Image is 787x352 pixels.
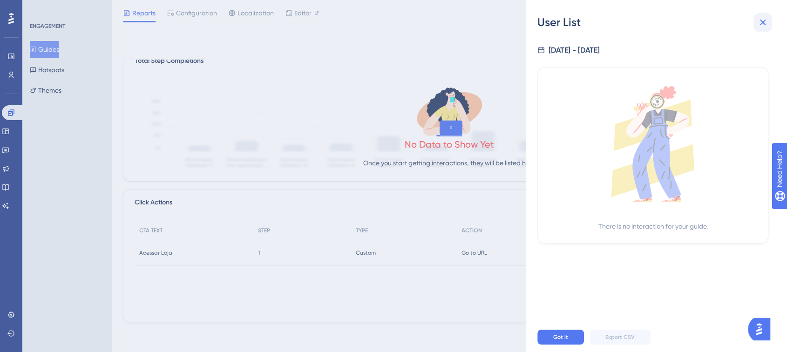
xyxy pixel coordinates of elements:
[598,221,708,232] div: There is no interaction for your guide.
[553,333,568,341] span: Got it
[590,330,651,345] button: Export CSV
[537,15,776,30] div: User List
[22,2,58,14] span: Need Help?
[748,315,776,343] iframe: UserGuiding AI Assistant Launcher
[549,45,600,56] div: [DATE] - [DATE]
[605,333,635,341] span: Export CSV
[537,330,584,345] button: Got it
